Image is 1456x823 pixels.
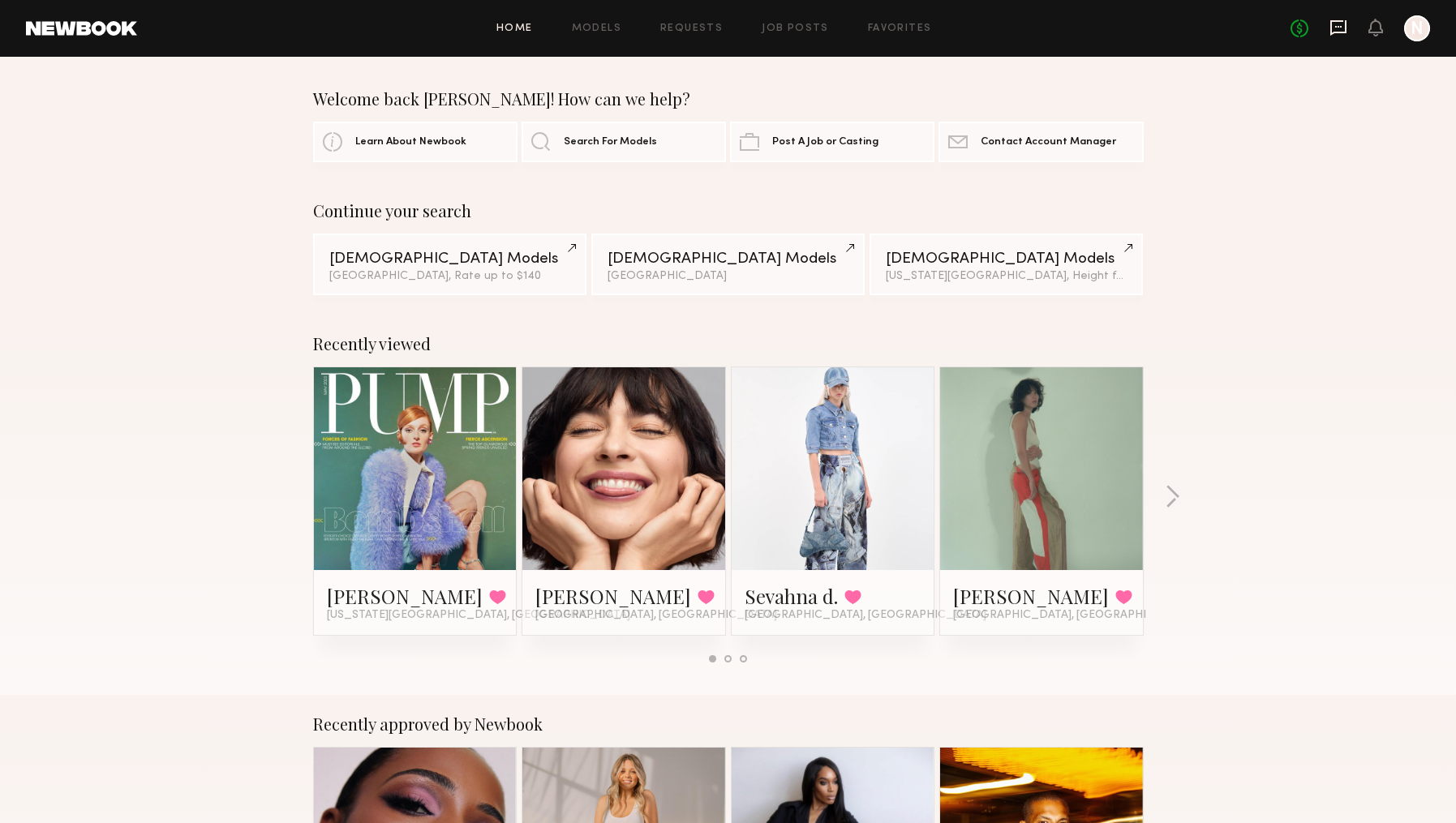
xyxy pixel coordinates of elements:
div: [DEMOGRAPHIC_DATA] Models [329,251,570,267]
a: [PERSON_NAME] [953,583,1109,609]
div: [DEMOGRAPHIC_DATA] Models [886,251,1127,267]
a: Contact Account Manager [938,122,1143,162]
a: [DEMOGRAPHIC_DATA] Models[US_STATE][GEOGRAPHIC_DATA], Height from 5'9" [870,234,1143,295]
div: Continue your search [313,201,1144,221]
span: [US_STATE][GEOGRAPHIC_DATA], [GEOGRAPHIC_DATA] [327,609,630,622]
a: Post A Job or Casting [730,122,934,162]
span: Contact Account Manager [981,137,1116,148]
span: [GEOGRAPHIC_DATA], [GEOGRAPHIC_DATA] [535,609,777,622]
div: [US_STATE][GEOGRAPHIC_DATA], Height from 5'9" [886,271,1127,282]
a: [DEMOGRAPHIC_DATA] Models[GEOGRAPHIC_DATA] [591,234,865,295]
a: N [1404,15,1430,41]
a: Search For Models [522,122,726,162]
span: Learn About Newbook [355,137,466,148]
a: Job Posts [762,24,829,34]
a: Models [572,24,621,34]
a: [PERSON_NAME] [327,583,483,609]
span: [GEOGRAPHIC_DATA], [GEOGRAPHIC_DATA] [953,609,1195,622]
a: Learn About Newbook [313,122,518,162]
a: Favorites [868,24,932,34]
a: [PERSON_NAME] [535,583,691,609]
div: Welcome back [PERSON_NAME]! How can we help? [313,89,1144,109]
div: [GEOGRAPHIC_DATA], Rate up to $140 [329,271,570,282]
div: [GEOGRAPHIC_DATA] [608,271,848,282]
span: Search For Models [564,137,657,148]
a: Sevahna d. [745,583,838,609]
a: Requests [660,24,723,34]
a: Home [496,24,533,34]
div: [DEMOGRAPHIC_DATA] Models [608,251,848,267]
div: Recently viewed [313,334,1144,354]
span: [GEOGRAPHIC_DATA], [GEOGRAPHIC_DATA] [745,609,986,622]
span: Post A Job or Casting [772,137,878,148]
a: [DEMOGRAPHIC_DATA] Models[GEOGRAPHIC_DATA], Rate up to $140 [313,234,586,295]
div: Recently approved by Newbook [313,714,1144,734]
